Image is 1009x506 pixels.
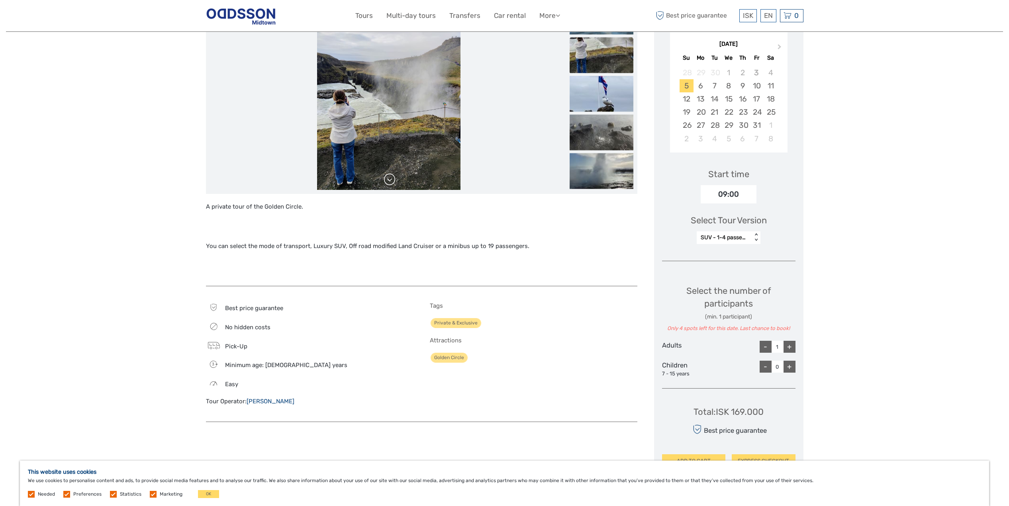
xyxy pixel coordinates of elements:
[28,469,981,475] h5: This website uses cookies
[732,454,795,468] button: EXPRESS CHECKOUT
[721,119,735,132] div: Choose Wednesday, October 29th, 2025
[694,105,707,119] div: Choose Monday, October 20th, 2025
[430,302,637,309] h5: Tags
[764,53,778,63] div: Sa
[680,132,694,145] div: Choose Sunday, November 2nd, 2025
[38,491,55,498] label: Needed
[680,105,694,119] div: Choose Sunday, October 19th, 2025
[690,422,766,436] div: Best price guarantee
[225,305,283,312] span: Best price guarantee
[750,53,764,63] div: Fr
[494,10,526,21] a: Car rental
[570,76,633,111] img: e924fa3a8b2b449d9e123dc49e9bace1_slider_thumbnail.jpeg
[764,132,778,145] div: Choose Saturday, November 8th, 2025
[721,66,735,79] div: Not available Wednesday, October 1st, 2025
[662,361,707,377] div: Children
[736,53,750,63] div: Th
[198,490,219,498] button: OK
[721,105,735,119] div: Choose Wednesday, October 22nd, 2025
[680,79,694,92] div: Choose Sunday, October 5th, 2025
[764,66,778,79] div: Not available Saturday, October 4th, 2025
[694,119,707,132] div: Choose Monday, October 27th, 2025
[707,66,721,79] div: Not available Tuesday, September 30th, 2025
[662,285,795,332] div: Select the number of participants
[764,79,778,92] div: Choose Saturday, October 11th, 2025
[750,92,764,105] div: Choose Friday, October 17th, 2025
[92,12,101,22] button: Open LiveChat chat widget
[120,491,141,498] label: Statistics
[736,79,750,92] div: Choose Thursday, October 9th, 2025
[750,105,764,119] div: Choose Friday, October 24th, 2025
[707,119,721,132] div: Choose Tuesday, October 28th, 2025
[694,132,707,145] div: Choose Monday, November 3rd, 2025
[694,53,707,63] div: Mo
[764,119,778,132] div: Choose Saturday, November 1st, 2025
[708,168,749,180] div: Start time
[247,398,294,405] a: [PERSON_NAME]
[694,406,764,418] div: Total : ISK 169.000
[206,241,637,252] p: You can select the mode of transport, Luxury SUV, Off road modified Land Cruiser or a minibus up ...
[662,325,795,332] div: Only 4 spots left for this date. Last chance to book!
[760,341,772,353] div: -
[736,132,750,145] div: Choose Thursday, November 6th, 2025
[694,66,707,79] div: Not available Monday, September 29th, 2025
[680,66,694,79] div: Not available Sunday, September 28th, 2025
[707,53,721,63] div: Tu
[750,132,764,145] div: Choose Friday, November 7th, 2025
[225,324,270,331] span: No hidden costs
[160,491,182,498] label: Marketing
[386,10,436,21] a: Multi-day tours
[753,233,760,242] div: < >
[680,53,694,63] div: Su
[701,234,748,242] div: SUV - 1-4 passengers
[654,9,737,22] span: Best price guarantee
[431,318,481,328] a: Private & Exclusive
[743,12,753,20] span: ISK
[694,92,707,105] div: Choose Monday, October 13th, 2025
[449,10,480,21] a: Transfers
[764,105,778,119] div: Choose Saturday, October 25th, 2025
[672,66,785,145] div: month 2025-10
[225,343,247,350] span: Pick-Up
[793,12,800,20] span: 0
[736,66,750,79] div: Not available Thursday, October 2nd, 2025
[225,361,347,369] span: Minimum age: [DEMOGRAPHIC_DATA] years
[764,92,778,105] div: Choose Saturday, October 18th, 2025
[20,461,989,506] div: We use cookies to personalise content and ads, to provide social media features and to analyse ou...
[539,10,560,21] a: More
[680,92,694,105] div: Choose Sunday, October 12th, 2025
[355,10,373,21] a: Tours
[721,53,735,63] div: We
[750,79,764,92] div: Choose Friday, October 10th, 2025
[760,9,776,22] div: EN
[662,454,726,468] button: ADD TO CART
[707,132,721,145] div: Choose Tuesday, November 4th, 2025
[774,42,787,55] button: Next Month
[750,119,764,132] div: Choose Friday, October 31st, 2025
[707,105,721,119] div: Choose Tuesday, October 21st, 2025
[736,105,750,119] div: Choose Thursday, October 23rd, 2025
[206,397,413,406] div: Tour Operator:
[207,361,219,367] span: 3
[570,153,633,189] img: d0393d123b4548e888e17eb2c2e8a9fc_slider_thumbnail.jpeg
[707,92,721,105] div: Choose Tuesday, October 14th, 2025
[662,341,707,353] div: Adults
[670,40,788,49] div: [DATE]
[736,119,750,132] div: Choose Thursday, October 30th, 2025
[691,214,767,227] div: Select Tour Version
[662,313,795,321] div: (min. 1 participant)
[721,79,735,92] div: Choose Wednesday, October 8th, 2025
[721,92,735,105] div: Choose Wednesday, October 15th, 2025
[431,353,468,363] a: Golden Circle
[784,341,795,353] div: +
[750,66,764,79] div: Not available Friday, October 3rd, 2025
[225,381,238,388] span: Easy
[736,92,750,105] div: Choose Thursday, October 16th, 2025
[430,337,637,344] h5: Attractions
[206,202,637,212] p: A private tour of the Golden Circle.
[760,361,772,373] div: -
[680,119,694,132] div: Choose Sunday, October 26th, 2025
[662,370,707,378] div: 7 - 15 years
[570,114,633,150] img: 59d1e07078b14549aaae40f796ff2bf5_slider_thumbnail.jpeg
[721,132,735,145] div: Choose Wednesday, November 5th, 2025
